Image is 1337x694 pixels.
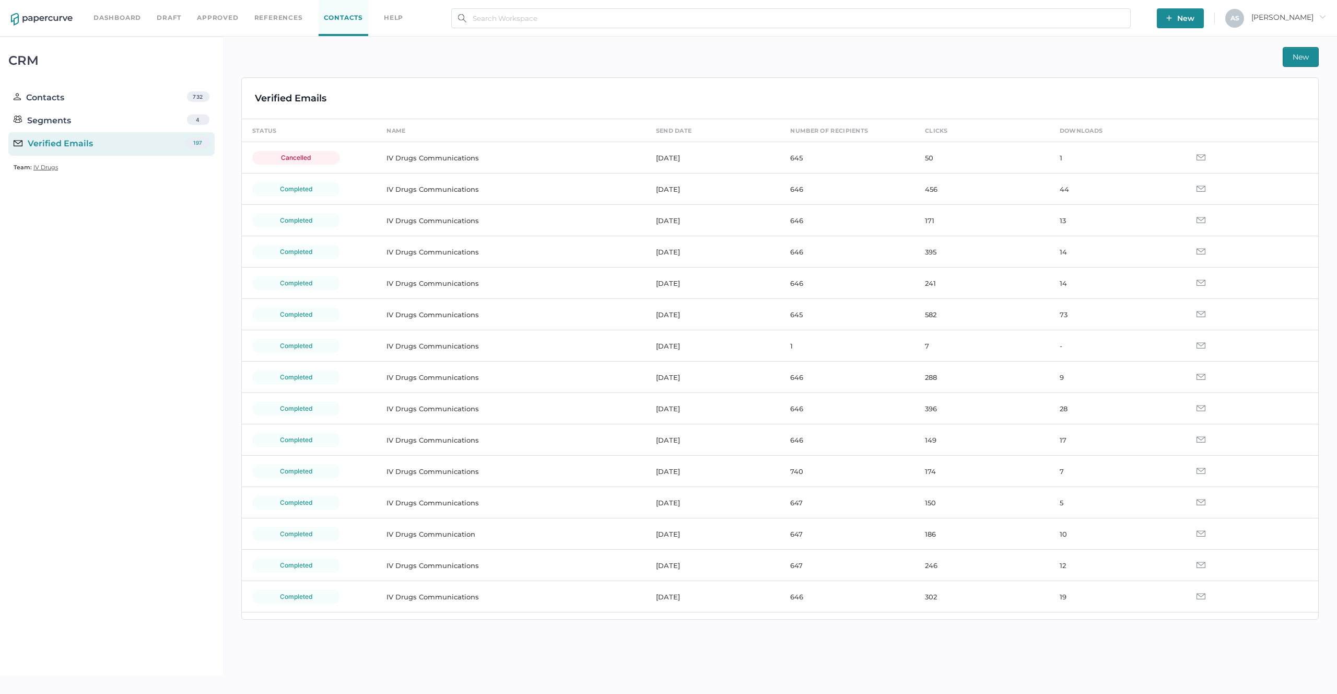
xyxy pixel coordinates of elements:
div: completed [252,245,340,259]
td: 311 [914,612,1049,644]
div: completed [252,559,340,572]
td: 740 [780,456,914,487]
td: 646 [780,173,914,205]
td: 10 [1049,518,1184,550]
td: [DATE] [646,236,780,268]
td: [DATE] [646,205,780,236]
td: 13 [1049,205,1184,236]
td: IV Drugs Communications [376,362,645,393]
td: 646 [780,268,914,299]
td: 646 [780,612,914,644]
td: 395 [914,236,1049,268]
a: Team: IV Drugs [14,161,58,173]
div: completed [252,371,340,384]
img: email-icon-grey.d9de4670.svg [1197,280,1205,286]
div: completed [252,214,340,227]
td: 14 [1049,268,1184,299]
div: completed [252,339,340,353]
td: 646 [780,362,914,393]
td: 44 [1049,173,1184,205]
img: email-icon-grey.d9de4670.svg [1197,562,1205,568]
td: IV Drugs Communications [376,173,645,205]
td: [DATE] [646,550,780,581]
td: [DATE] [646,142,780,173]
td: 19 [1049,581,1184,612]
td: 646 [780,581,914,612]
td: [DATE] [646,581,780,612]
td: 73 [1049,299,1184,330]
td: 14 [1049,236,1184,268]
img: search.bf03fe8b.svg [458,14,466,22]
div: completed [252,308,340,321]
i: arrow_right [1319,13,1326,20]
img: email-icon-grey.d9de4670.svg [1197,405,1205,411]
button: New [1283,47,1319,67]
td: IV Drugs Communications [376,612,645,644]
div: completed [252,276,340,290]
img: person.20a629c4.svg [14,93,21,100]
div: completed [252,433,340,447]
td: [DATE] [646,456,780,487]
td: [DATE] [646,362,780,393]
td: IV Drugs Communication [376,518,645,550]
td: 50 [914,142,1049,173]
div: send date [656,125,692,136]
span: New [1293,48,1309,66]
td: 17 [1049,424,1184,456]
td: IV Drugs Communications [376,456,645,487]
img: email-icon-grey.d9de4670.svg [1197,311,1205,317]
span: New [1166,8,1194,28]
td: 645 [780,299,914,330]
div: 197 [187,137,209,148]
td: 646 [780,424,914,456]
td: [DATE] [646,518,780,550]
span: IV Drugs [33,164,58,171]
span: [PERSON_NAME] [1251,13,1326,22]
a: References [254,12,303,24]
td: 647 [780,518,914,550]
td: IV Drugs Communications [376,581,645,612]
a: Draft [157,12,181,24]
div: Contacts [14,91,64,104]
td: - [1049,330,1184,362]
td: [DATE] [646,393,780,424]
img: email-icon-grey.d9de4670.svg [1197,217,1205,223]
div: status [252,125,277,136]
img: email-icon-grey.d9de4670.svg [1197,499,1205,505]
img: email-icon-grey.d9de4670.svg [1197,154,1205,160]
img: email-icon-grey.d9de4670.svg [1197,593,1205,599]
td: 1 [1049,142,1184,173]
td: 9 [1049,362,1184,393]
img: email-icon-grey.d9de4670.svg [1197,248,1205,255]
img: email-icon-black.c777dcea.svg [14,140,22,146]
td: 396 [914,393,1049,424]
img: segments.b9481e3d.svg [14,115,22,123]
div: help [384,12,403,24]
td: 246 [914,550,1049,581]
div: completed [252,465,340,478]
td: 12 [1049,550,1184,581]
td: IV Drugs Communications [376,299,645,330]
td: 28 [1049,393,1184,424]
div: downloads [1060,125,1103,136]
td: 646 [780,393,914,424]
td: [DATE] [646,612,780,644]
td: 149 [914,424,1049,456]
td: 288 [914,362,1049,393]
div: Verified Emails [255,91,326,106]
td: 171 [914,205,1049,236]
div: completed [252,527,340,541]
td: 174 [914,456,1049,487]
img: email-icon-grey.d9de4670.svg [1197,374,1205,380]
td: [DATE] [646,268,780,299]
span: A S [1230,14,1239,22]
td: 647 [780,487,914,518]
td: IV Drugs Communications [376,330,645,362]
td: 456 [914,173,1049,205]
div: number of recipients [790,125,868,136]
td: 7 [914,330,1049,362]
td: 1 [780,330,914,362]
td: [DATE] [646,424,780,456]
div: CRM [8,56,215,65]
td: 646 [780,236,914,268]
